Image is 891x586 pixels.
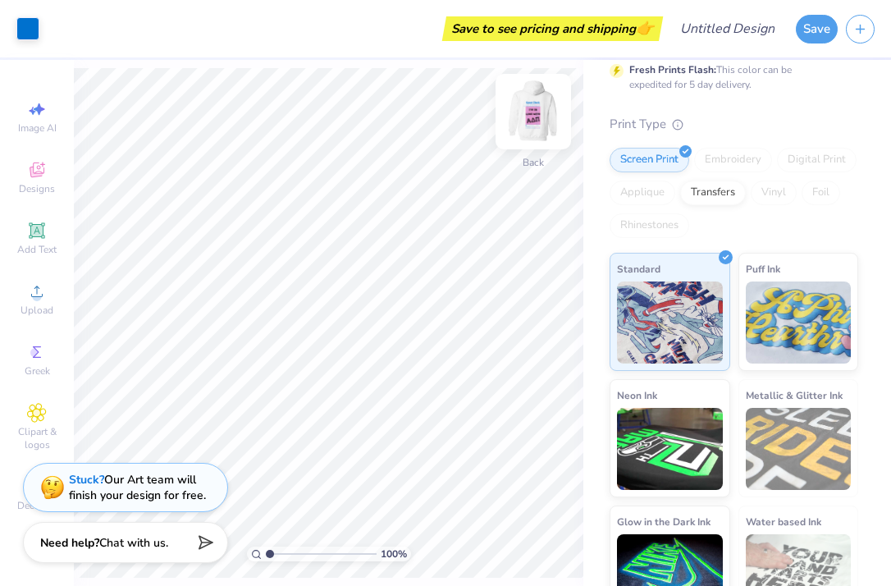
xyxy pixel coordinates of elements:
span: Water based Ink [746,513,821,530]
strong: Stuck? [69,472,104,488]
div: Digital Print [777,148,857,172]
div: Applique [610,181,675,205]
div: This color can be expedited for 5 day delivery. [629,62,831,92]
span: Puff Ink [746,260,780,277]
span: Add Text [17,243,57,256]
img: Metallic & Glitter Ink [746,408,852,490]
span: 100 % [381,547,407,561]
div: Transfers [680,181,746,205]
div: Our Art team will finish your design for free. [69,472,206,503]
div: Print Type [610,115,858,134]
div: Rhinestones [610,213,689,238]
span: Neon Ink [617,387,657,404]
button: Save [796,15,838,43]
span: Standard [617,260,660,277]
span: 👉 [636,18,654,38]
span: Upload [21,304,53,317]
span: Glow in the Dark Ink [617,513,711,530]
span: Decorate [17,499,57,512]
img: Standard [617,282,723,364]
span: Metallic & Glitter Ink [746,387,843,404]
div: Foil [802,181,840,205]
span: Clipart & logos [8,425,66,451]
img: Back [500,79,566,144]
div: Save to see pricing and shipping [446,16,659,41]
div: Screen Print [610,148,689,172]
strong: Fresh Prints Flash: [629,63,716,76]
span: Designs [19,182,55,195]
div: Vinyl [751,181,797,205]
img: Neon Ink [617,408,723,490]
span: Greek [25,364,50,378]
span: Image AI [18,121,57,135]
div: Back [523,155,544,170]
strong: Need help? [40,535,99,551]
img: Puff Ink [746,282,852,364]
div: Embroidery [694,148,772,172]
span: Chat with us. [99,535,168,551]
input: Untitled Design [667,12,788,45]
